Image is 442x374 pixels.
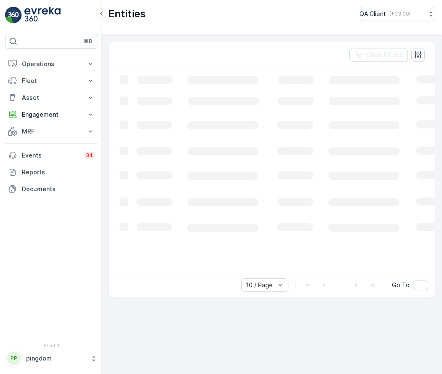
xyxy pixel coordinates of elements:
[22,168,95,176] p: Reports
[359,7,435,21] button: QA Client(+03:00)
[5,181,98,198] a: Documents
[22,93,81,102] p: Asset
[108,7,146,21] p: Entities
[7,352,21,365] div: PP
[5,106,98,123] button: Engagement
[22,127,81,136] p: MRF
[5,123,98,140] button: MRF
[5,350,98,367] button: PPpingdom
[22,110,81,119] p: Engagement
[5,7,22,24] img: logo
[389,11,411,17] p: ( +03:00 )
[5,72,98,89] button: Fleet
[22,77,81,85] p: Fleet
[5,89,98,106] button: Asset
[84,38,92,45] p: ⌘B
[24,7,61,24] img: logo_light-DOdMpM7g.png
[5,343,98,348] span: v 1.50.4
[366,51,403,59] p: Clear Filters
[22,151,79,160] p: Events
[392,281,410,289] span: Go To
[5,56,98,72] button: Operations
[359,10,386,18] p: QA Client
[5,164,98,181] a: Reports
[22,185,95,193] p: Documents
[22,60,81,68] p: Operations
[86,152,93,159] p: 34
[26,354,86,363] p: pingdom
[5,147,98,164] a: Events34
[349,48,408,61] button: Clear Filters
